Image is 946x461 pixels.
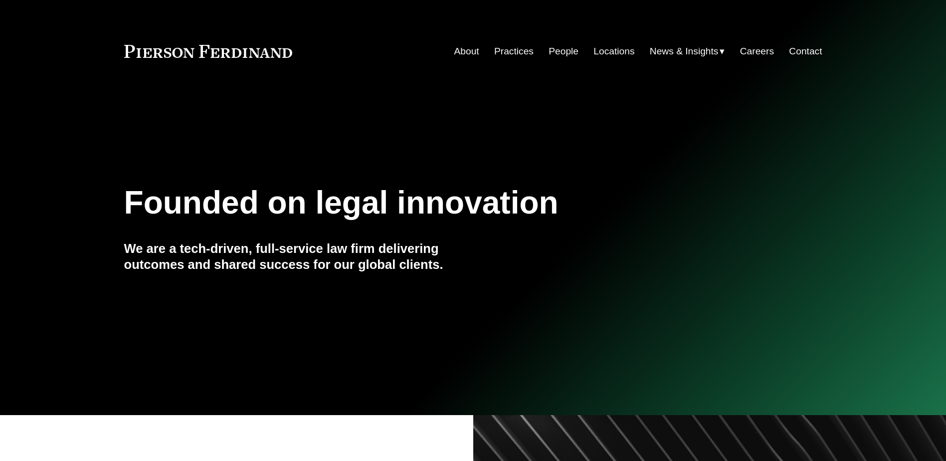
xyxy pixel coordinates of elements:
a: People [549,42,578,61]
span: News & Insights [650,43,719,60]
a: About [454,42,479,61]
a: Careers [740,42,774,61]
a: Contact [789,42,822,61]
h1: Founded on legal innovation [124,185,706,221]
h4: We are a tech-driven, full-service law firm delivering outcomes and shared success for our global... [124,240,473,273]
a: Practices [494,42,534,61]
a: folder dropdown [650,42,725,61]
a: Locations [593,42,634,61]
